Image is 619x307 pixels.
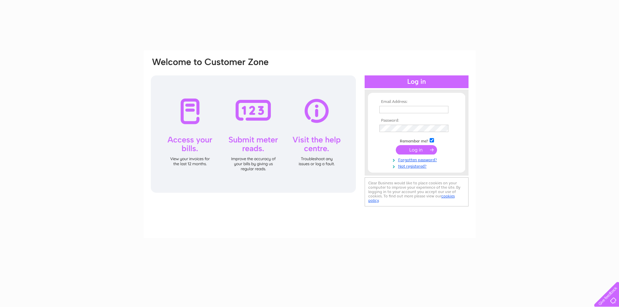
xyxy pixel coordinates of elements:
a: Not registered? [379,163,455,169]
a: Forgotten password? [379,156,455,163]
div: Clear Business would like to place cookies on your computer to improve your experience of the sit... [365,177,469,206]
th: Password: [378,118,455,123]
a: cookies policy [368,194,455,203]
td: Remember me? [378,137,455,144]
input: Submit [396,145,437,155]
th: Email Address: [378,100,455,104]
